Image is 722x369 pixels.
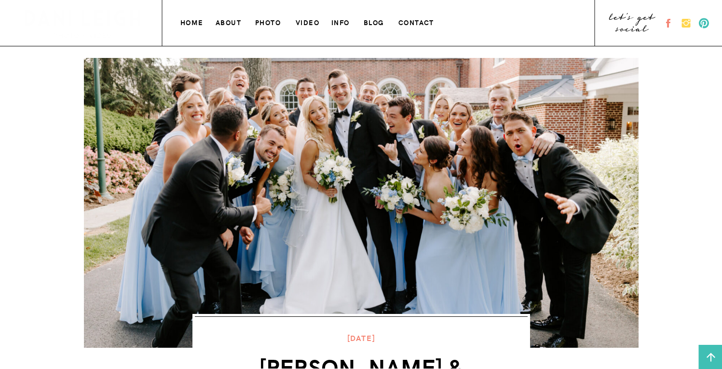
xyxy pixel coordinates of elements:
[255,16,282,27] a: photo
[253,331,470,345] p: [DATE]
[193,307,549,332] h1: Title
[216,16,242,27] a: about
[608,15,657,31] a: let's get social
[398,16,436,27] a: contact
[364,16,386,27] a: blog
[296,16,321,27] a: VIDEO
[180,16,205,27] a: home
[331,16,352,27] a: info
